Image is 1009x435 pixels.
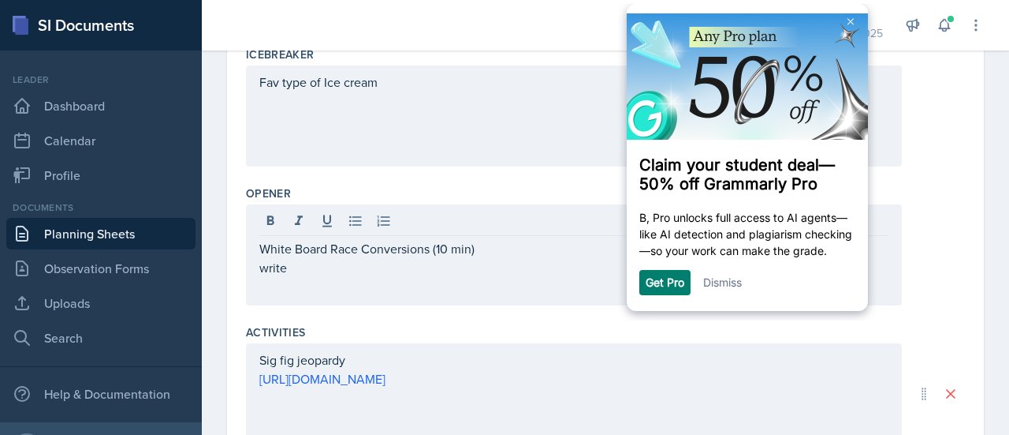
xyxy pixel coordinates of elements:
[229,14,236,21] img: close_x_white.png
[6,201,195,215] div: Documents
[21,205,237,255] p: B, Pro unlocks full access to AI agents—like AI detection and plagiarism checking—so your work ca...
[6,322,195,354] a: Search
[9,9,250,136] img: 0c603a726e7a46b0b1783c6fd19327a5-ipm.png
[6,73,195,87] div: Leader
[85,272,124,285] a: Dismiss
[6,287,195,319] a: Uploads
[259,258,888,277] p: write
[246,186,291,201] label: Opener
[6,218,195,249] a: Planning Sheets
[6,378,195,410] div: Help & Documentation
[259,370,385,388] a: [URL][DOMAIN_NAME]
[246,324,306,340] label: Activities
[6,253,195,284] a: Observation Forms
[259,351,888,369] p: Sig fig jeopardy
[246,47,315,62] label: Icebreaker
[28,272,66,285] a: Get Pro
[6,159,195,191] a: Profile
[259,73,888,92] p: Fav type of Ice cream
[259,239,888,258] p: White Board Race Conversions (10 min)
[6,125,195,156] a: Calendar
[6,90,195,122] a: Dashboard
[21,152,237,189] h3: Claim your student deal—50% off Grammarly Pro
